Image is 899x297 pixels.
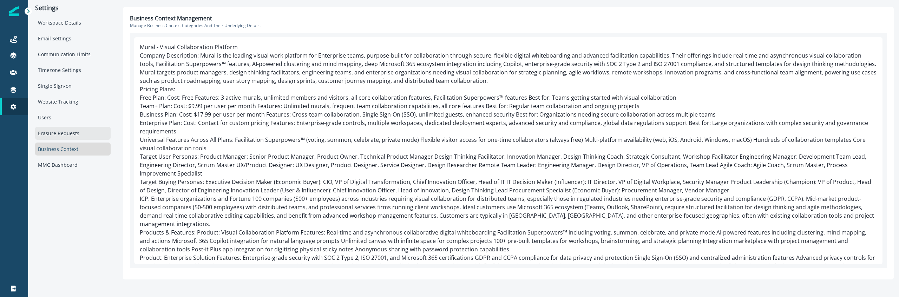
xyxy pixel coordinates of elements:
p: Business Context Management [130,14,212,22]
p: Company Description: Mural is the leading visual work platform for Enterprise teams, purpose-buil... [140,51,877,85]
p: Product: Enterprise Solution Features: Enterprise-grade security with SOC 2 Type 2, ISO 27001, an... [140,253,877,279]
p: Enterprise Plan: Cost: Contact for custom pricing Features: Enterprise-grade controls, multiple w... [140,119,877,136]
p: Manage business context categories and their underlying details [130,22,887,29]
div: Single Sign-on [35,79,111,92]
img: Inflection [9,6,19,16]
div: Workspace Details [35,16,111,29]
div: Timezone Settings [35,64,111,77]
p: Universal Features Across All Plans: Facilitation Superpowers™ (voting, summon, celebrate, privat... [140,136,877,152]
div: Business Context [35,143,111,156]
p: Business Plan: Cost: $17.99 per user per month Features: Cross-team collaboration, Single Sign-On... [140,110,877,119]
p: Settings [35,4,111,12]
p: Team+ Plan: Cost: $9.99 per user per month Features: Unlimited murals, frequent team collaboratio... [140,102,877,110]
div: Website Tracking [35,95,111,108]
p: Target Buying Personas: Executive Decision Maker (Economic Buyer): CIO, VP of Digital Transformat... [140,178,877,194]
p: Pricing Plans: [140,85,877,93]
p: Target User Personas: Product Manager: Senior Product Manager, Product Owner, Technical Product M... [140,152,877,178]
div: MMC Dashboard [35,158,111,171]
div: Communication Limits [35,48,111,61]
p: Products & Features: Product: Visual Collaboration Platform Features: Real-time and asynchronous ... [140,228,877,253]
div: Erasure Requests [35,127,111,140]
p: ICP: Enterprise organizations and Fortune 100 companies (500+ employees) across industries requir... [140,194,877,228]
p: Free Plan: Cost: Free Features: 3 active murals, unlimited members and visitors, all core collabo... [140,93,877,102]
div: Email Settings [35,32,111,45]
p: Mural - Visual Collaboration Platform [140,43,877,51]
div: Users [35,111,111,124]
